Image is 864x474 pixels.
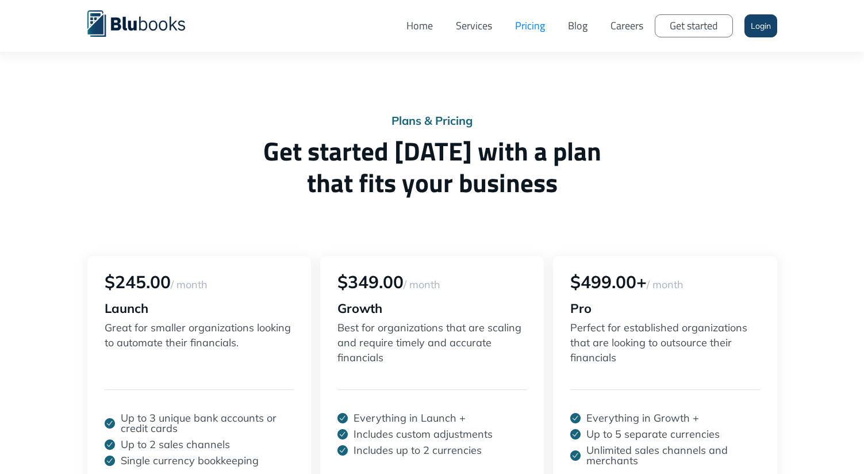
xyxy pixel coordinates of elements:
div: Plans & Pricing [87,115,777,127]
div: Launch [105,302,294,315]
div: $499.00+ [570,273,759,290]
a: Blog [556,9,599,43]
span: / month [647,278,683,291]
a: Home [395,9,444,43]
a: home [87,9,202,37]
a: Careers [599,9,655,43]
span: that fits your business [87,167,777,198]
div: Pro [570,302,759,315]
div: $349.00 [337,273,527,290]
span: / month [404,278,440,291]
a: Get started [655,14,733,37]
p: Everything in Launch + [354,413,466,423]
p: Up to 3 unique bank accounts or credit cards [121,413,294,434]
p: Best for organizations that are scaling and require timely and accurate financials [337,320,527,366]
p: Unlimited sales channels and merchants [586,445,759,466]
p: Up to 2 sales channels [121,439,230,450]
p: Great for smaller organizations looking to automate their financials. [105,320,294,366]
p: Includes custom adjustments [354,429,493,439]
div: Growth [337,302,527,315]
p: Up to 5 separate currencies [586,429,720,439]
p: Single currency bookkeeping [121,456,259,466]
div: $245.00 [105,273,294,290]
a: Login [744,14,777,37]
h1: Get started [DATE] with a plan [87,135,777,198]
a: Services [444,9,504,43]
a: Pricing [504,9,556,43]
span: / month [171,278,208,291]
p: Everything in Growth + [586,413,699,423]
p: Perfect for established organizations that are looking to outsource their financials [570,320,759,366]
p: Includes up to 2 currencies [354,445,482,456]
